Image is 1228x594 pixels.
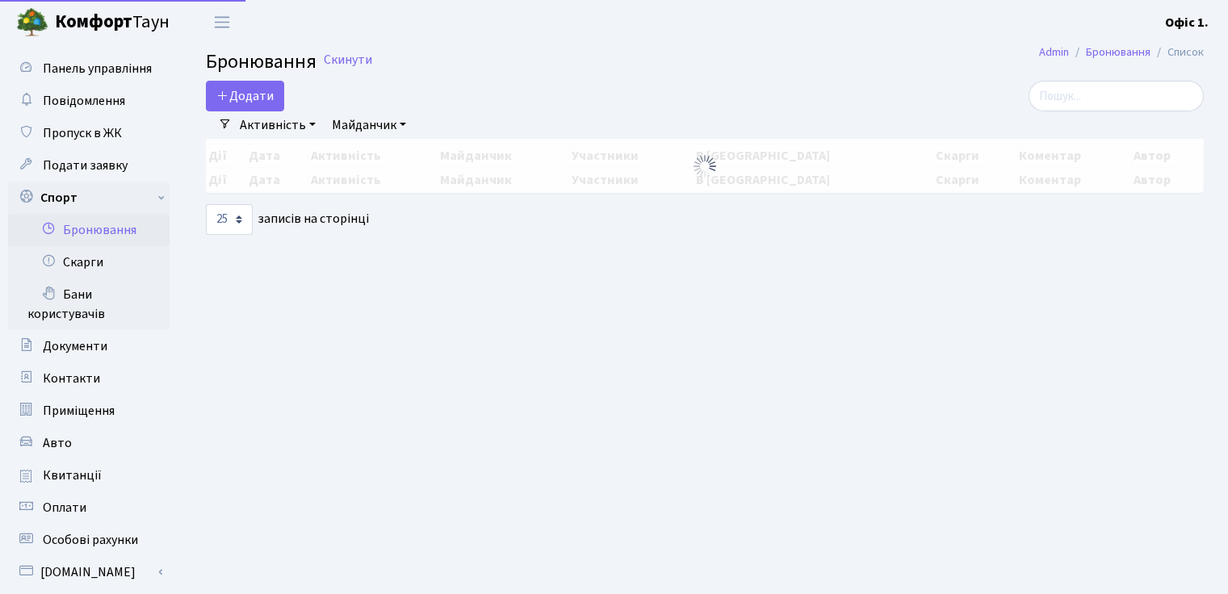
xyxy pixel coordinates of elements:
[206,81,284,111] button: Додати
[1165,14,1209,31] b: Офіс 1.
[43,124,122,142] span: Пропуск в ЖК
[8,182,170,214] a: Спорт
[233,111,322,139] a: Активність
[8,117,170,149] a: Пропуск в ЖК
[206,204,369,235] label: записів на сторінці
[43,157,128,174] span: Подати заявку
[8,362,170,395] a: Контакти
[8,278,170,330] a: Бани користувачів
[55,9,170,36] span: Таун
[8,427,170,459] a: Авто
[8,395,170,427] a: Приміщення
[43,434,72,452] span: Авто
[43,92,125,110] span: Повідомлення
[43,531,138,549] span: Особові рахунки
[8,149,170,182] a: Подати заявку
[43,499,86,517] span: Оплати
[8,214,170,246] a: Бронювання
[43,466,102,484] span: Квитанції
[324,52,372,68] a: Скинути
[55,9,132,35] b: Комфорт
[16,6,48,39] img: logo.png
[43,60,152,77] span: Панель управління
[43,337,107,355] span: Документи
[8,330,170,362] a: Документи
[1165,13,1209,32] a: Офіс 1.
[8,556,170,588] a: [DOMAIN_NAME]
[206,48,316,76] span: Бронювання
[1086,44,1150,61] a: Бронювання
[202,9,242,36] button: Переключити навігацію
[1015,36,1228,69] nav: breadcrumb
[8,524,170,556] a: Особові рахунки
[206,204,253,235] select: записів на сторінці
[692,153,718,179] img: Обробка...
[8,85,170,117] a: Повідомлення
[325,111,413,139] a: Майданчик
[43,402,115,420] span: Приміщення
[8,246,170,278] a: Скарги
[8,459,170,492] a: Квитанції
[43,370,100,387] span: Контакти
[8,52,170,85] a: Панель управління
[1150,44,1204,61] li: Список
[8,492,170,524] a: Оплати
[1029,81,1204,111] input: Пошук...
[1039,44,1069,61] a: Admin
